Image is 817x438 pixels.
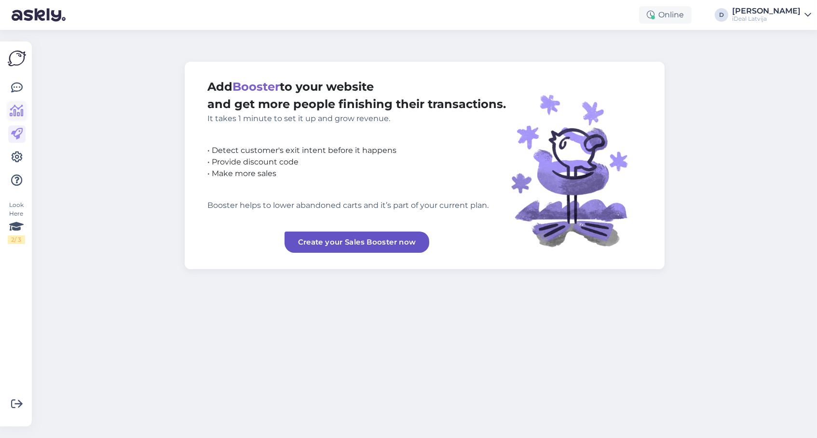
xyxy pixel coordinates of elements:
div: [PERSON_NAME] [732,7,801,15]
div: Look Here [8,201,25,244]
span: Booster [233,80,280,94]
div: D [715,8,728,22]
div: • Detect customer's exit intent before it happens [208,145,506,156]
div: • Provide discount code [208,156,506,168]
div: Add to your website and get more people finishing their transactions. [208,78,506,124]
img: illustration [506,78,641,253]
div: 2 / 3 [8,235,25,244]
div: Online [639,6,692,24]
a: [PERSON_NAME]iDeal Latvija [732,7,811,23]
div: iDeal Latvija [732,15,801,23]
div: • Make more sales [208,168,506,179]
a: Create your Sales Booster now [285,232,430,253]
div: It takes 1 minute to set it up and grow revenue. [208,113,506,124]
img: Askly Logo [8,49,26,68]
div: Booster helps to lower abandoned carts and it’s part of your current plan. [208,200,506,211]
